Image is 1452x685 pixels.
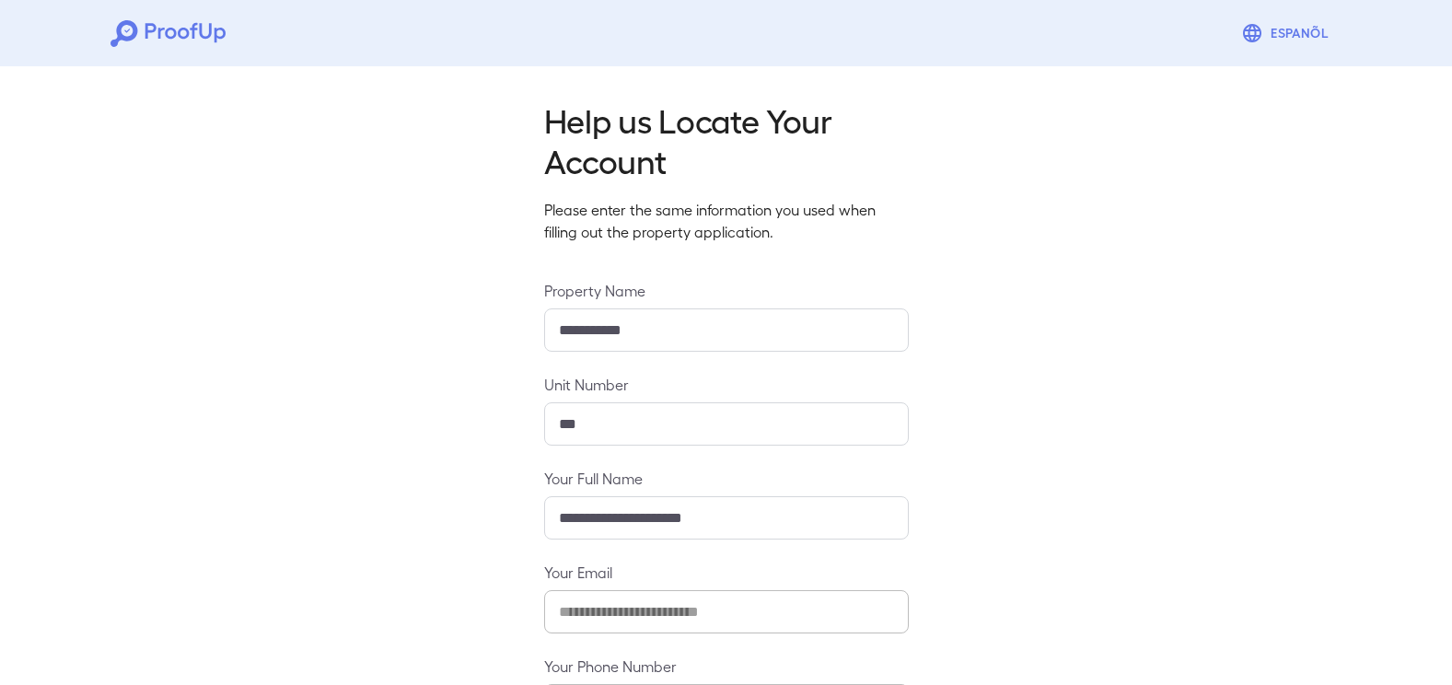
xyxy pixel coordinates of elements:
button: Espanõl [1234,15,1342,52]
label: Your Phone Number [544,656,909,677]
h2: Help us Locate Your Account [544,99,909,180]
label: Property Name [544,280,909,301]
label: Unit Number [544,374,909,395]
label: Your Full Name [544,468,909,489]
p: Please enter the same information you used when filling out the property application. [544,199,909,243]
label: Your Email [544,562,909,583]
